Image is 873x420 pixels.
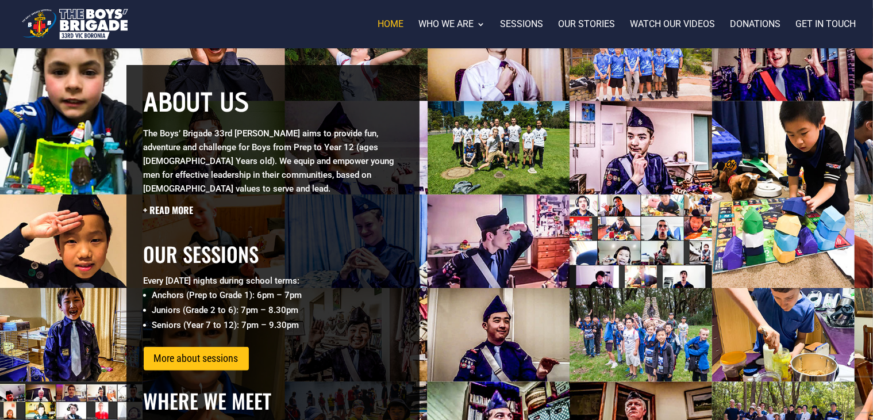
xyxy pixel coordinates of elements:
[378,20,403,48] a: Home
[500,20,543,48] a: Sessions
[144,204,402,216] h5: + Read more
[144,347,249,371] a: More about sessions
[144,385,272,415] span: Where we meet
[144,240,402,274] h3: Our Sessions
[730,20,780,48] a: Donations
[152,318,402,333] li: Seniors (Year 7 to 12): 7pm – 9.30pm
[152,288,402,303] li: Anchors (Prep to Grade 1): 6pm – 7pm
[144,82,402,127] h1: About us
[144,274,402,288] p: Every [DATE] nights during school terms:
[20,6,130,43] img: The Boys' Brigade 33rd Vic Boronia
[630,20,715,48] a: Watch our videos
[144,127,402,196] p: The Boys’ Brigade 33rd [PERSON_NAME] aims to provide fun, adventure and challenge for Boys from P...
[418,20,485,48] a: Who we are
[795,20,856,48] a: Get in touch
[558,20,615,48] a: Our stories
[152,303,402,318] li: Juniors (Grade 2 to 6): 7pm – 8.30pm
